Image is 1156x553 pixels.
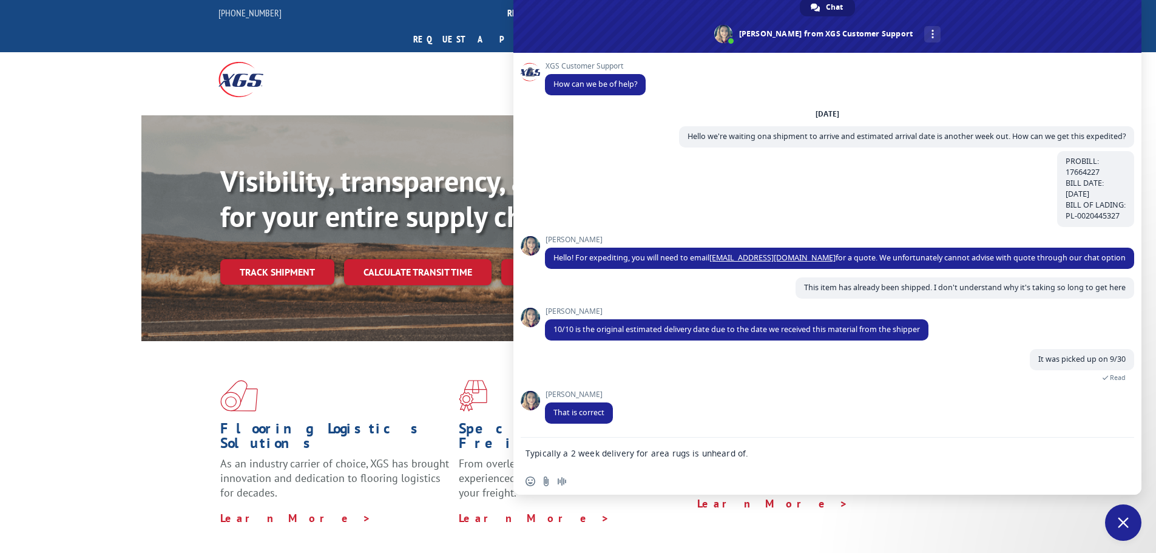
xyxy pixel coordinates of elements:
div: Close chat [1105,504,1141,541]
b: Visibility, transparency, and control for your entire supply chain. [220,162,654,235]
span: Insert an emoji [526,477,535,486]
span: Hello! For expediting, you will need to email for a quote. We unfortunately cannot advise with qu... [553,253,1126,263]
span: Read [1110,373,1126,382]
span: This item has already been shipped. I don't understand why it's taking so long to get here [804,282,1126,293]
a: [EMAIL_ADDRESS][DOMAIN_NAME] [709,253,836,263]
h1: Specialized Freight Experts [459,421,688,456]
img: xgs-icon-focused-on-flooring-red [459,380,487,412]
span: XGS Customer Support [545,62,646,70]
div: [DATE] [816,110,839,118]
span: How can we be of help? [553,79,637,89]
a: Calculate transit time [344,259,492,285]
div: More channels [924,26,941,42]
a: Learn More > [459,511,610,525]
span: [PERSON_NAME] [545,390,613,399]
p: From overlength loads to delicate cargo, our experienced staff knows the best way to move your fr... [459,456,688,511]
a: Learn More > [697,497,848,511]
span: Send a file [541,477,551,486]
textarea: Compose your message... [526,448,1103,459]
h1: Flooring Logistics Solutions [220,421,450,456]
span: 10/10 is the original estimated delivery date due to the date we received this material from the ... [553,324,920,334]
a: Learn More > [220,511,371,525]
span: That is correct [553,407,604,418]
a: [PHONE_NUMBER] [218,7,282,19]
span: As an industry carrier of choice, XGS has brought innovation and dedication to flooring logistics... [220,456,449,500]
span: PROBILL: 17664227 BILL DATE: [DATE] BILL OF LADING: PL-0020445327 [1066,156,1126,221]
img: xgs-icon-total-supply-chain-intelligence-red [220,380,258,412]
span: [PERSON_NAME] [545,307,928,316]
a: Request a pickup [404,26,580,52]
span: Hello we're waiting ona shipment to arrive and estimated arrival date is another week out. How ca... [688,131,1126,141]
span: It was picked up on 9/30 [1038,354,1126,364]
a: XGS ASSISTANT [501,259,605,285]
span: [PERSON_NAME] [545,236,1134,244]
span: Audio message [557,477,567,486]
a: Track shipment [220,259,334,285]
